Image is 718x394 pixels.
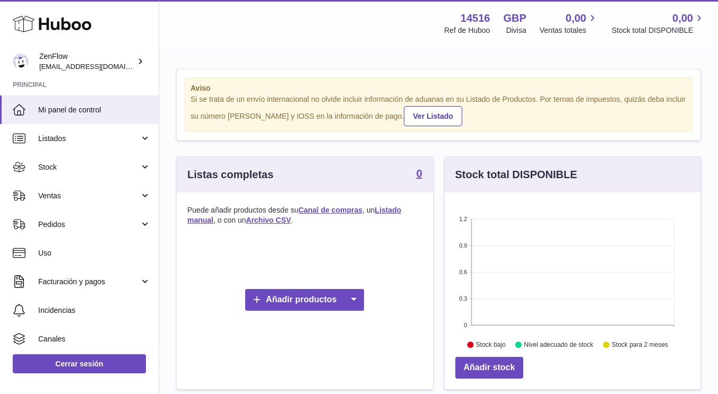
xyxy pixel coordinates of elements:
[444,25,490,36] div: Ref de Huboo
[39,62,156,71] span: [EMAIL_ADDRESS][DOMAIN_NAME]
[416,168,422,179] strong: 0
[187,206,401,224] a: Listado manual
[459,216,467,222] text: 1.2
[461,11,490,25] strong: 14516
[455,168,577,182] h3: Stock total DISPONIBLE
[246,216,291,224] a: Archivo CSV
[191,94,687,126] div: Si se trata de un envío internacional no olvide incluir información de aduanas en su Listado de P...
[245,289,364,311] a: Añadir productos
[298,206,362,214] a: Canal de compras
[506,25,526,36] div: Divisa
[566,11,586,25] span: 0,00
[404,106,462,126] a: Ver Listado
[475,341,505,348] text: Stock bajo
[191,83,687,93] strong: Aviso
[38,248,151,258] span: Uso
[464,322,467,328] text: 0
[455,357,524,379] a: Añadir stock
[187,205,422,225] p: Puede añadir productos desde su , un , o con un .
[13,354,146,373] a: Cerrar sesión
[38,105,151,115] span: Mi panel de control
[612,341,668,348] text: Stock para 2 meses
[672,11,693,25] span: 0,00
[38,334,151,344] span: Canales
[38,305,151,316] span: Incidencias
[524,341,594,348] text: Nivel adecuado de stock
[38,134,140,144] span: Listados
[416,168,422,181] a: 0
[612,25,705,36] span: Stock total DISPONIBLE
[38,191,140,201] span: Ventas
[13,54,29,69] img: logistica@zenflow.es
[459,295,467,302] text: 0.3
[540,25,599,36] span: Ventas totales
[503,11,526,25] strong: GBP
[39,51,135,72] div: ZenFlow
[38,162,140,172] span: Stock
[38,220,140,230] span: Pedidos
[459,242,467,249] text: 0.9
[612,11,705,36] a: 0,00 Stock total DISPONIBLE
[540,11,599,36] a: 0,00 Ventas totales
[38,277,140,287] span: Facturación y pagos
[187,168,273,182] h3: Listas completas
[459,269,467,275] text: 0.6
